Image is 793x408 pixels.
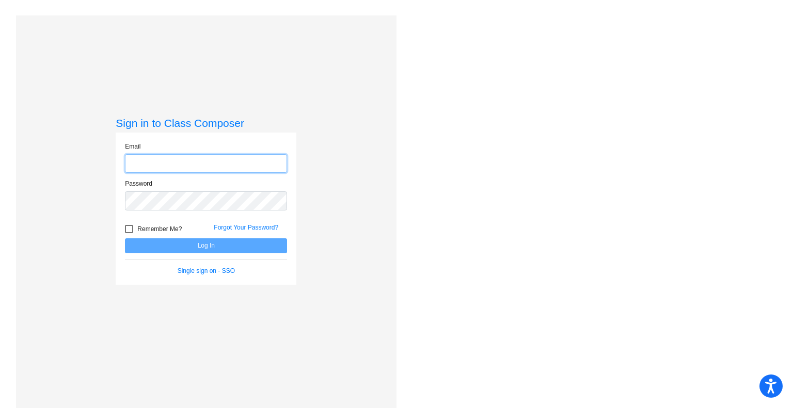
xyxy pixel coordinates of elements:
a: Single sign on - SSO [178,267,235,274]
button: Log In [125,238,287,253]
span: Remember Me? [137,223,182,235]
label: Email [125,142,140,151]
label: Password [125,179,152,188]
h3: Sign in to Class Composer [116,117,296,129]
a: Forgot Your Password? [214,224,278,231]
